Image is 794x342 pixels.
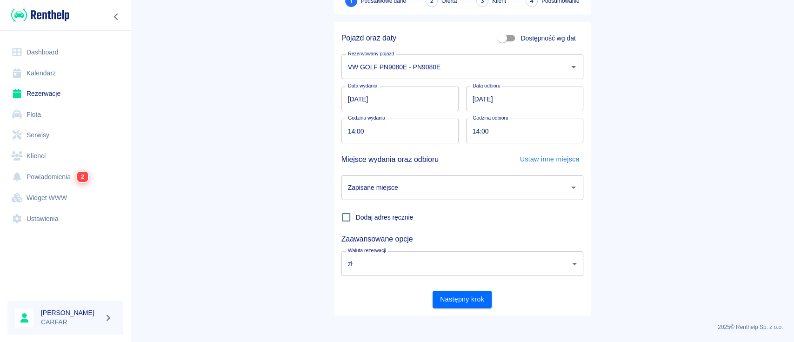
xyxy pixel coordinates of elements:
a: Widget WWW [7,188,123,208]
h5: Miejsce wydania oraz odbioru [341,151,439,168]
a: Dashboard [7,42,123,63]
a: Rezerwacje [7,83,123,104]
h5: Pojazd oraz daty [341,34,396,43]
p: 2025 © Renthelp Sp. z o.o. [141,323,783,331]
div: zł [341,251,583,276]
input: DD.MM.YYYY [466,87,583,111]
h6: [PERSON_NAME] [41,308,100,317]
button: Otwórz [567,181,580,194]
button: Otwórz [567,60,580,74]
span: Dodaj adres ręcznie [356,213,414,222]
label: Waluta rezerwacji [348,247,386,254]
input: DD.MM.YYYY [341,87,459,111]
label: Godzina wydania [348,114,385,121]
label: Data wydania [348,82,377,89]
button: Następny krok [433,291,492,308]
label: Rezerwowany pojazd [348,50,394,57]
a: Kalendarz [7,63,123,84]
input: hh:mm [341,119,452,143]
a: Serwisy [7,125,123,146]
span: Dostępność wg dat [520,34,575,43]
button: Zwiń nawigację [109,11,123,23]
a: Powiadomienia2 [7,166,123,188]
button: Ustaw inne miejsca [516,151,583,168]
a: Ustawienia [7,208,123,229]
span: 2 [77,172,88,182]
a: Klienci [7,146,123,167]
a: Flota [7,104,123,125]
a: Renthelp logo [7,7,69,23]
label: Data odbioru [473,82,500,89]
label: Godzina odbioru [473,114,508,121]
img: Renthelp logo [11,7,69,23]
input: hh:mm [466,119,577,143]
h5: Zaawansowane opcje [341,235,583,244]
p: CARFAR [41,317,100,327]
